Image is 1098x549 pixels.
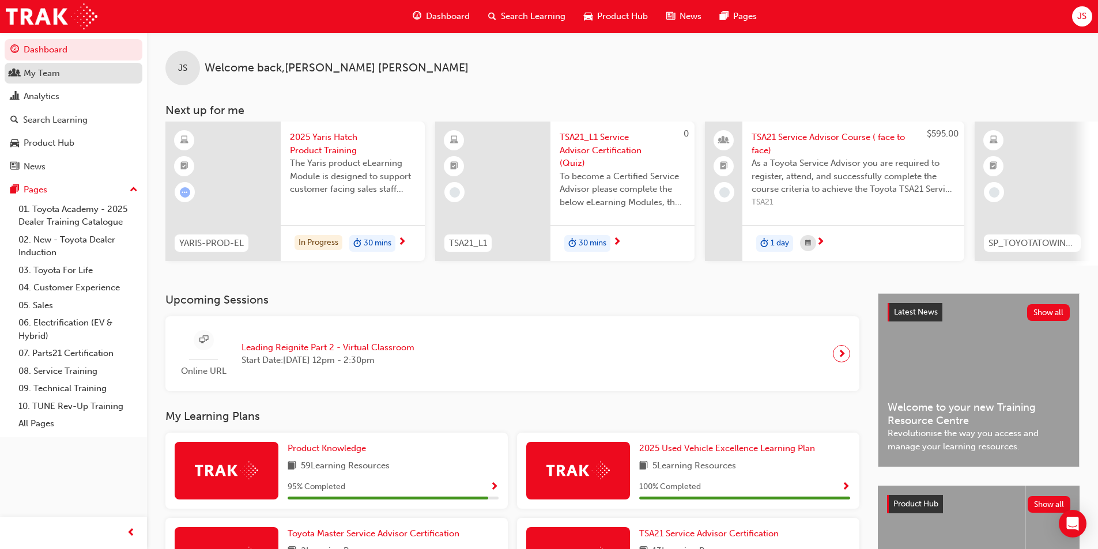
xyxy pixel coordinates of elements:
[242,354,414,367] span: Start Date: [DATE] 12pm - 2:30pm
[288,459,296,474] span: book-icon
[639,443,815,453] span: 2025 Used Vehicle Excellence Learning Plan
[24,90,59,103] div: Analytics
[288,443,366,453] span: Product Knowledge
[720,9,729,24] span: pages-icon
[989,187,999,198] span: learningRecordVerb_NONE-icon
[10,185,19,195] span: pages-icon
[579,237,606,250] span: 30 mins
[657,5,711,28] a: news-iconNews
[666,9,675,24] span: news-icon
[14,314,142,344] a: 06. Electrification (EV & Hybrid)
[14,231,142,262] a: 02. New - Toyota Dealer Induction
[179,237,244,250] span: YARIS-PROD-EL
[165,293,859,306] h3: Upcoming Sessions
[842,480,850,494] button: Show Progress
[705,122,964,261] a: $595.00TSA21 Service Advisor Course ( face to face)As a Toyota Service Advisor you are required t...
[14,397,142,415] a: 10. TUNE Rev-Up Training
[613,237,621,248] span: next-icon
[5,109,142,131] a: Search Learning
[805,236,811,251] span: calendar-icon
[403,5,479,28] a: guage-iconDashboard
[560,170,685,209] span: To become a Certified Service Advisor please complete the below eLearning Modules, the Service Ad...
[760,236,768,251] span: duration-icon
[23,113,88,127] div: Search Learning
[752,196,955,209] span: TSA21
[720,159,728,174] span: booktick-icon
[450,187,460,198] span: learningRecordVerb_NONE-icon
[837,346,846,362] span: next-icon
[180,159,188,174] span: booktick-icon
[14,362,142,380] a: 08. Service Training
[816,237,825,248] span: next-icon
[5,63,142,84] a: My Team
[353,236,361,251] span: duration-icon
[14,415,142,433] a: All Pages
[546,461,610,479] img: Trak
[6,3,97,29] img: Trak
[488,9,496,24] span: search-icon
[24,137,74,150] div: Product Hub
[450,133,458,148] span: learningResourceType_ELEARNING-icon
[10,69,19,79] span: people-icon
[652,459,736,474] span: 5 Learning Resources
[5,86,142,107] a: Analytics
[10,115,18,126] span: search-icon
[878,293,1080,467] a: Latest NewsShow allWelcome to your new Training Resource CentreRevolutionise the way you access a...
[205,62,469,75] span: Welcome back , [PERSON_NAME] [PERSON_NAME]
[180,187,190,198] span: learningRecordVerb_ATTEMPT-icon
[14,380,142,397] a: 09. Technical Training
[288,480,345,494] span: 95 % Completed
[639,459,648,474] span: book-icon
[639,528,779,539] span: TSA21 Service Advisor Certification
[5,39,142,60] a: Dashboard
[130,183,138,198] span: up-icon
[771,237,789,250] span: 1 day
[288,528,459,539] span: Toyota Master Service Advisor Certification
[5,37,142,179] button: DashboardMy TeamAnalyticsSearch LearningProduct HubNews
[14,200,142,231] a: 01. Toyota Academy - 2025 Dealer Training Catalogue
[597,10,648,23] span: Product Hub
[288,527,464,540] a: Toyota Master Service Advisor Certification
[290,131,416,157] span: 2025 Yaris Hatch Product Training
[413,9,421,24] span: guage-icon
[14,297,142,315] a: 05. Sales
[719,187,730,198] span: learningRecordVerb_NONE-icon
[752,157,955,196] span: As a Toyota Service Advisor you are required to register, attend, and successfully complete the c...
[147,104,1098,117] h3: Next up for me
[435,122,695,261] a: 0TSA21_L1TSA21_L1 Service Advisor Certification (Quiz)To become a Certified Service Advisor pleas...
[639,442,820,455] a: 2025 Used Vehicle Excellence Learning Plan
[450,159,458,174] span: booktick-icon
[165,122,425,261] a: YARIS-PROD-EL2025 Yaris Hatch Product TrainingThe Yaris product eLearning Module is designed to s...
[24,183,47,196] div: Pages
[426,10,470,23] span: Dashboard
[639,480,701,494] span: 100 % Completed
[568,236,576,251] span: duration-icon
[639,527,783,540] a: TSA21 Service Advisor Certification
[888,427,1070,453] span: Revolutionise the way you access and manage your learning resources.
[479,5,575,28] a: search-iconSearch Learning
[988,237,1076,250] span: SP_TOYOTATOWING_0424
[733,10,757,23] span: Pages
[199,333,208,347] span: sessionType_ONLINE_URL-icon
[175,365,232,378] span: Online URL
[711,5,766,28] a: pages-iconPages
[1059,510,1086,537] div: Open Intercom Messenger
[10,162,19,172] span: news-icon
[888,401,1070,427] span: Welcome to your new Training Resource Centre
[178,62,187,75] span: JS
[10,45,19,55] span: guage-icon
[490,482,499,493] span: Show Progress
[752,131,955,157] span: TSA21 Service Advisor Course ( face to face)
[195,461,258,479] img: Trak
[888,303,1070,321] a: Latest NewsShow all
[14,344,142,362] a: 07. Parts21 Certification
[242,341,414,354] span: Leading Reignite Part 2 - Virtual Classroom
[180,133,188,148] span: learningResourceType_ELEARNING-icon
[5,132,142,154] a: Product Hub
[301,459,390,474] span: 59 Learning Resources
[990,159,998,174] span: booktick-icon
[449,237,487,250] span: TSA21_L1
[10,138,19,149] span: car-icon
[893,499,938,509] span: Product Hub
[5,156,142,177] a: News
